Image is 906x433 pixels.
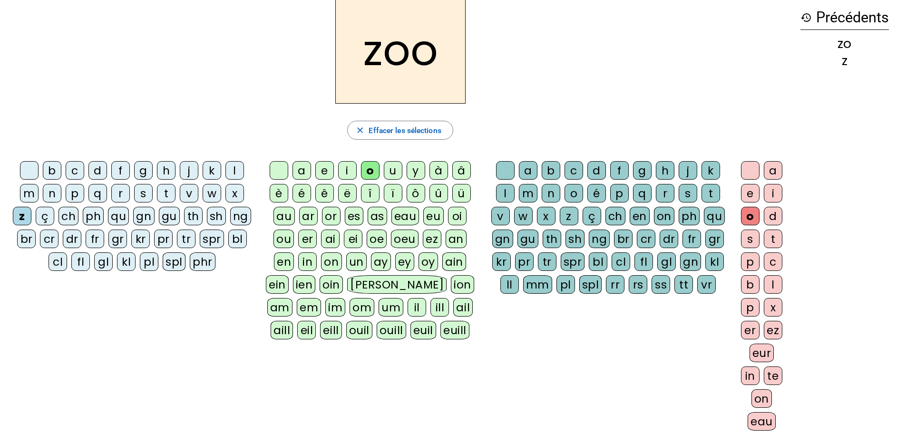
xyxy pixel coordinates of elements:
[320,321,341,339] div: eill
[517,230,538,248] div: gu
[367,230,387,248] div: oe
[345,207,363,225] div: es
[605,207,625,225] div: ch
[764,321,782,339] div: ez
[419,252,438,271] div: oy
[652,275,670,294] div: ss
[751,389,772,408] div: on
[13,207,31,225] div: z
[58,207,78,225] div: ch
[701,161,720,180] div: k
[800,37,889,50] div: zo
[49,252,67,271] div: cl
[556,275,575,294] div: pl
[230,207,251,225] div: ng
[491,207,510,225] div: v
[440,321,469,339] div: euill
[228,230,247,248] div: bl
[94,252,113,271] div: gl
[322,207,341,225] div: or
[587,184,606,202] div: é
[83,207,104,225] div: ph
[515,252,534,271] div: pr
[697,275,716,294] div: vr
[293,275,316,294] div: ien
[430,298,449,317] div: ill
[407,184,425,202] div: ô
[429,161,448,180] div: à
[273,230,294,248] div: ou
[680,252,701,271] div: gn
[71,252,90,271] div: fl
[203,184,221,202] div: w
[369,124,441,137] span: Effacer les sélections
[297,321,316,339] div: eil
[764,230,782,248] div: t
[410,321,436,339] div: euil
[321,252,341,271] div: on
[764,184,782,202] div: i
[764,252,782,271] div: c
[542,161,560,180] div: b
[273,207,294,225] div: au
[800,54,889,67] div: z
[764,275,782,294] div: l
[40,230,58,248] div: cr
[679,161,697,180] div: j
[108,207,129,225] div: qu
[429,184,448,202] div: û
[741,275,760,294] div: b
[134,184,153,202] div: s
[63,230,81,248] div: dr
[140,252,158,271] div: pl
[741,252,760,271] div: p
[407,161,425,180] div: y
[587,161,606,180] div: d
[368,207,387,225] div: as
[325,298,345,317] div: im
[117,252,136,271] div: kl
[741,366,760,385] div: in
[741,207,760,225] div: o
[748,412,776,431] div: eau
[614,230,633,248] div: br
[741,321,760,339] div: er
[391,207,419,225] div: eau
[111,161,130,180] div: f
[519,161,537,180] div: a
[66,161,84,180] div: c
[184,207,203,225] div: th
[338,184,357,202] div: ë
[630,207,650,225] div: en
[565,161,583,180] div: c
[589,230,610,248] div: ng
[361,161,380,180] div: o
[629,275,647,294] div: rs
[350,298,374,317] div: om
[88,161,107,180] div: d
[741,298,760,317] div: p
[133,207,154,225] div: gn
[452,184,471,202] div: ü
[131,230,150,248] div: kr
[36,207,54,225] div: ç
[764,161,782,180] div: a
[377,321,406,339] div: ouill
[43,161,61,180] div: b
[395,252,414,271] div: ey
[496,184,515,202] div: l
[538,252,556,271] div: tr
[347,121,453,140] button: Effacer les sélections
[200,230,224,248] div: spr
[320,275,343,294] div: oin
[682,230,701,248] div: fr
[448,207,467,225] div: oi
[800,12,812,23] mat-icon: history
[423,230,441,248] div: ez
[654,207,674,225] div: on
[361,184,380,202] div: î
[750,344,774,362] div: eur
[134,161,153,180] div: g
[442,252,466,271] div: ain
[384,184,402,202] div: ï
